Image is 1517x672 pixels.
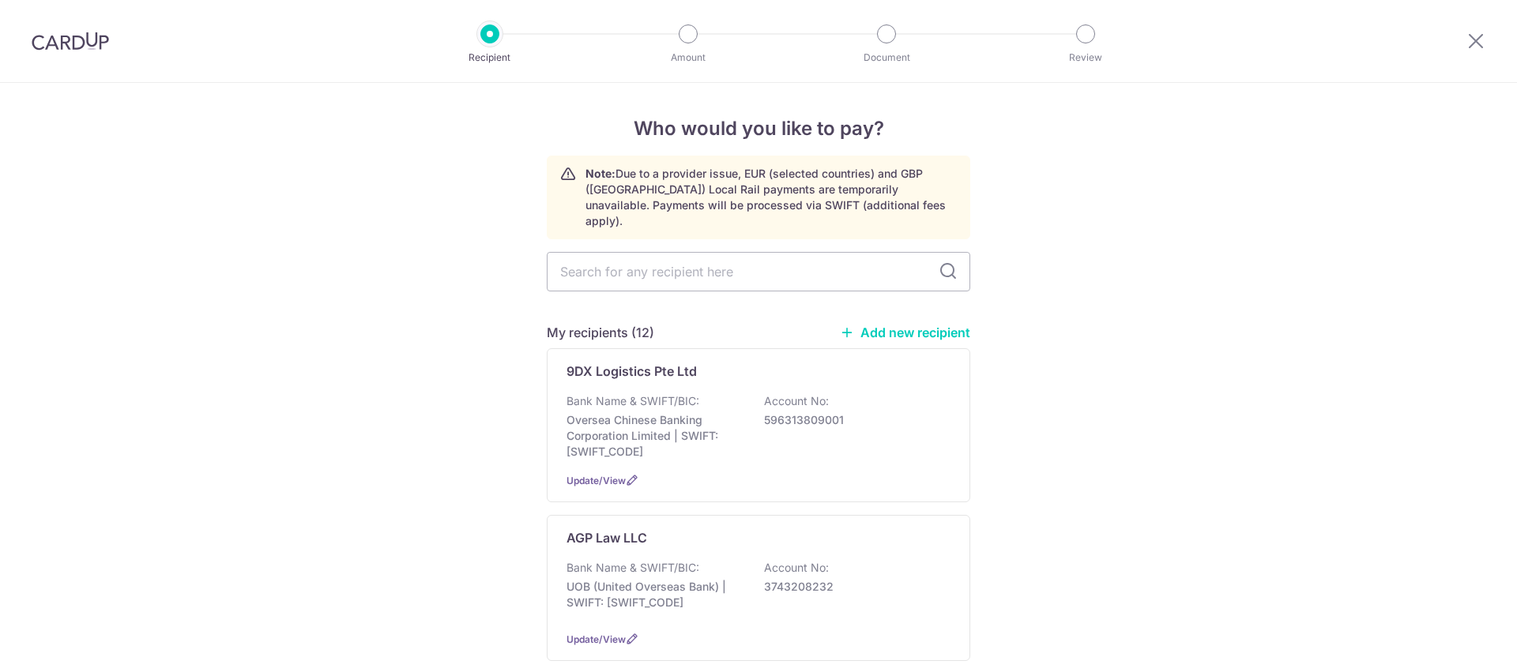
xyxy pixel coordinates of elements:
input: Search for any recipient here [547,252,970,291]
iframe: Opens a widget where you can find more information [1415,625,1501,664]
p: Account No: [764,393,829,409]
a: Update/View [567,633,626,645]
p: AGP Law LLC [567,528,647,547]
p: Bank Name & SWIFT/BIC: [567,393,699,409]
p: Bank Name & SWIFT/BIC: [567,560,699,576]
p: Recipient [431,50,548,66]
img: CardUp [32,32,109,51]
p: Document [828,50,945,66]
p: Account No: [764,560,829,576]
p: 596313809001 [764,412,941,428]
strong: Note: [585,167,615,180]
a: Add new recipient [840,325,970,340]
p: Due to a provider issue, EUR (selected countries) and GBP ([GEOGRAPHIC_DATA]) Local Rail payments... [585,166,957,229]
p: Review [1027,50,1144,66]
p: 3743208232 [764,579,941,595]
h4: Who would you like to pay? [547,115,970,143]
h5: My recipients (12) [547,323,654,342]
p: Oversea Chinese Banking Corporation Limited | SWIFT: [SWIFT_CODE] [567,412,743,460]
p: 9DX Logistics Pte Ltd [567,362,697,381]
p: Amount [630,50,747,66]
a: Update/View [567,475,626,486]
p: UOB (United Overseas Bank) | SWIFT: [SWIFT_CODE] [567,579,743,610]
